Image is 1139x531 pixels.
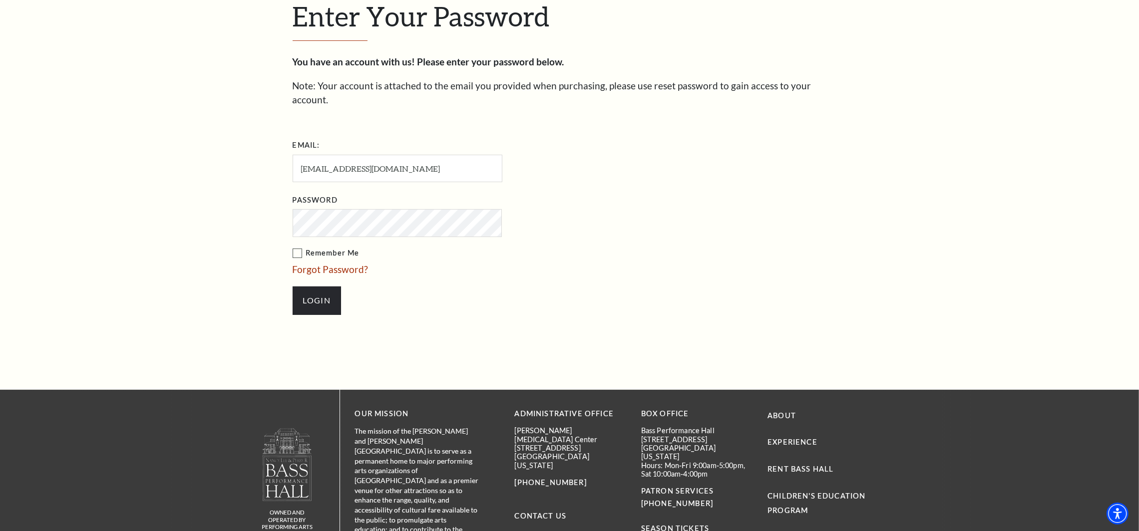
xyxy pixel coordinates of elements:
[641,485,753,510] p: PATRON SERVICES [PHONE_NUMBER]
[515,408,626,420] p: Administrative Office
[767,411,796,420] a: About
[767,465,833,473] a: Rent Bass Hall
[262,428,313,501] img: logo-footer.png
[767,492,865,515] a: Children's Education Program
[515,512,567,520] a: Contact Us
[293,264,369,275] a: Forgot Password?
[293,194,338,207] label: Password
[355,408,480,420] p: OUR MISSION
[293,286,341,314] input: Submit button
[515,477,626,489] p: [PHONE_NUMBER]
[417,56,564,67] strong: Please enter your password below.
[641,435,753,444] p: [STREET_ADDRESS]
[293,139,320,152] label: Email:
[641,408,753,420] p: BOX OFFICE
[641,461,753,479] p: Hours: Mon-Fri 9:00am-5:00pm, Sat 10:00am-4:00pm
[515,426,626,444] p: [PERSON_NAME][MEDICAL_DATA] Center
[293,79,847,107] p: Note: Your account is attached to the email you provided when purchasing, please use reset passwo...
[641,426,753,435] p: Bass Performance Hall
[641,444,753,461] p: [GEOGRAPHIC_DATA][US_STATE]
[515,452,626,470] p: [GEOGRAPHIC_DATA][US_STATE]
[767,438,817,446] a: Experience
[1107,503,1129,525] div: Accessibility Menu
[293,56,415,67] strong: You have an account with us!
[293,155,502,182] input: Required
[515,444,626,452] p: [STREET_ADDRESS]
[293,247,602,260] label: Remember Me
